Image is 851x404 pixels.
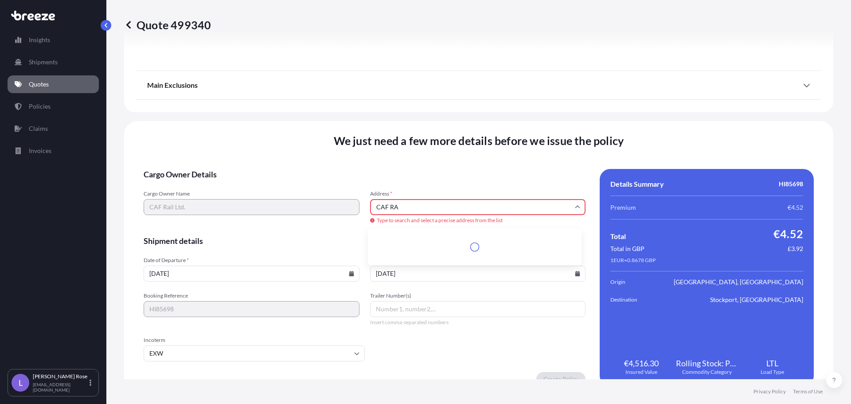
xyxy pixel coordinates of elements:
[8,120,99,137] a: Claims
[370,199,586,215] input: Cargo owner address
[766,358,778,369] span: LTL
[610,257,656,264] span: 1 EUR = 0.8678 GBP
[761,369,784,376] span: Load Type
[610,232,626,241] span: Total
[370,190,586,197] span: Address
[147,75,810,96] div: Main Exclusions
[682,369,732,376] span: Commodity Category
[779,180,803,188] span: HI85698
[8,98,99,115] a: Policies
[144,337,365,344] span: Incoterm
[144,301,359,317] input: Your internal reference
[610,203,636,212] span: Premium
[8,31,99,49] a: Insights
[144,266,359,282] input: dd/mm/yyyy
[793,388,823,395] a: Terms of Use
[144,190,359,197] span: Cargo Owner Name
[370,217,586,224] span: Type to search and select a precise address from the list
[334,133,624,148] span: We just need a few more details before we issue the policy
[8,53,99,71] a: Shipments
[144,292,359,299] span: Booking Reference
[536,372,586,386] button: Create Policy
[753,388,786,395] a: Privacy Policy
[370,292,586,299] span: Trailer Number(s)
[29,58,58,67] p: Shipments
[147,81,198,90] span: Main Exclusions
[788,203,803,212] span: €4.52
[144,257,359,264] span: Date of Departure
[625,369,657,376] span: Insured Value
[773,227,803,241] span: €4.52
[29,146,51,155] p: Invoices
[674,278,803,286] span: [GEOGRAPHIC_DATA], [GEOGRAPHIC_DATA]
[788,244,803,253] span: £3.92
[610,295,660,304] span: Destination
[144,345,365,361] input: Select...
[29,102,51,111] p: Policies
[610,180,664,188] span: Details Summary
[370,266,586,282] input: dd/mm/yyyy
[610,278,660,286] span: Origin
[543,375,578,384] p: Create Policy
[19,378,23,387] span: L
[144,235,586,246] span: Shipment details
[33,373,88,380] p: [PERSON_NAME] Rose
[29,35,50,44] p: Insights
[144,169,586,180] span: Cargo Owner Details
[33,382,88,392] p: [EMAIL_ADDRESS][DOMAIN_NAME]
[29,124,48,133] p: Claims
[370,319,586,326] span: Insert comma-separated numbers
[370,301,586,317] input: Number1, number2,...
[8,75,99,93] a: Quotes
[124,18,211,32] p: Quote 499340
[624,358,659,369] span: €4,516.30
[8,142,99,160] a: Invoices
[610,244,644,253] span: Total in GBP
[676,358,738,369] span: Rolling Stock: Parts and Accessories
[29,80,49,89] p: Quotes
[710,295,803,304] span: Stockport, [GEOGRAPHIC_DATA]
